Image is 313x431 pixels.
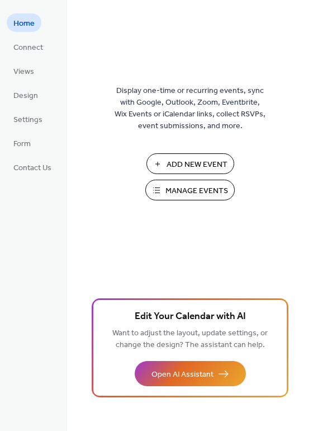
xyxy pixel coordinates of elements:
a: Settings [7,110,49,128]
span: Add New Event [167,159,227,171]
span: Edit Your Calendar with AI [135,309,246,325]
span: Form [13,138,31,150]
span: Settings [13,114,42,126]
a: Form [7,134,37,152]
span: Views [13,66,34,78]
span: Want to adjust the layout, update settings, or change the design? The assistant can help. [112,326,268,353]
button: Open AI Assistant [135,361,246,386]
a: Home [7,13,41,32]
a: Design [7,86,45,104]
span: Manage Events [165,185,228,197]
button: Manage Events [145,180,235,200]
a: Views [7,62,41,80]
a: Contact Us [7,158,58,176]
span: Design [13,90,38,102]
span: Display one-time or recurring events, sync with Google, Outlook, Zoom, Eventbrite, Wix Events or ... [115,85,265,132]
span: Contact Us [13,162,51,174]
span: Open AI Assistant [151,369,214,381]
a: Connect [7,38,50,56]
span: Connect [13,42,43,54]
button: Add New Event [146,153,234,174]
span: Home [13,18,35,30]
